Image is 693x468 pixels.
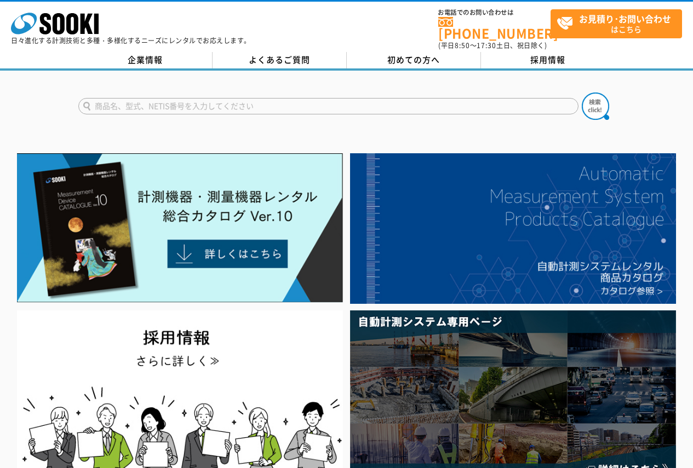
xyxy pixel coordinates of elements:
[438,17,551,39] a: [PHONE_NUMBER]
[438,41,547,50] span: (平日 ～ 土日、祝日除く)
[78,98,579,114] input: 商品名、型式、NETIS番号を入力してください
[347,52,481,68] a: 初めての方へ
[477,41,496,50] span: 17:30
[78,52,213,68] a: 企業情報
[455,41,470,50] span: 8:50
[551,9,682,38] a: お見積り･お問い合わせはこちら
[17,153,343,303] img: Catalog Ver10
[557,10,681,37] span: はこちら
[579,12,671,25] strong: お見積り･お問い合わせ
[213,52,347,68] a: よくあるご質問
[11,37,251,44] p: 日々進化する計測技術と多種・多様化するニーズにレンタルでお応えします。
[350,153,676,304] img: 自動計測システムカタログ
[582,93,609,120] img: btn_search.png
[438,9,551,16] span: お電話でのお問い合わせは
[387,54,440,66] span: 初めての方へ
[481,52,615,68] a: 採用情報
